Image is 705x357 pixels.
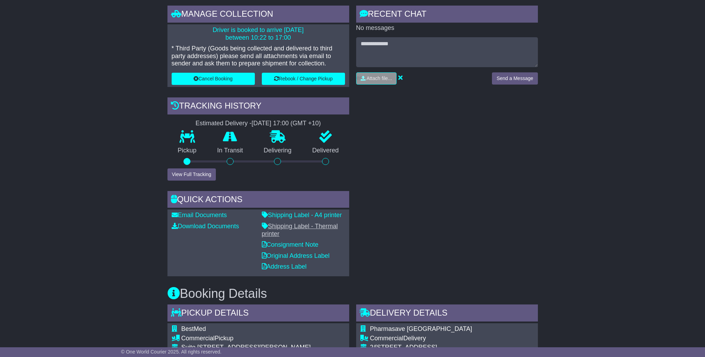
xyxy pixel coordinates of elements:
div: [DATE] 17:00 (GMT +10) [252,120,321,127]
div: Pickup [181,335,339,342]
div: Tracking history [167,97,349,116]
div: Pickup Details [167,304,349,323]
div: Suite [STREET_ADDRESS][PERSON_NAME] [181,344,339,351]
p: * Third Party (Goods being collected and delivered to third party addresses) please send all atta... [172,45,345,68]
a: Shipping Label - A4 printer [262,212,342,219]
a: Address Label [262,263,307,270]
a: Consignment Note [262,241,319,248]
p: In Transit [207,147,253,154]
div: RECENT CHAT [356,6,538,24]
div: Delivery Details [356,304,538,323]
p: Delivering [253,147,302,154]
button: Rebook / Change Pickup [262,73,345,85]
a: Original Address Label [262,252,330,259]
div: Quick Actions [167,191,349,210]
a: Shipping Label - Thermal printer [262,223,338,237]
p: Pickup [167,147,207,154]
h3: Booking Details [167,287,538,301]
p: Driver is booked to arrive [DATE] between 10:22 to 17:00 [172,26,345,41]
button: View Full Tracking [167,168,216,181]
span: BestMed [181,325,206,332]
span: © One World Courier 2025. All rights reserved. [121,349,222,355]
p: No messages [356,24,538,32]
div: Delivery [370,335,534,342]
span: Commercial [181,335,215,342]
div: Estimated Delivery - [167,120,349,127]
div: 2/[STREET_ADDRESS] [370,344,534,351]
a: Download Documents [172,223,239,230]
span: Pharmasave [GEOGRAPHIC_DATA] [370,325,472,332]
a: Email Documents [172,212,227,219]
button: Cancel Booking [172,73,255,85]
button: Send a Message [492,72,538,85]
span: Commercial [370,335,404,342]
div: Manage collection [167,6,349,24]
p: Delivered [302,147,349,154]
